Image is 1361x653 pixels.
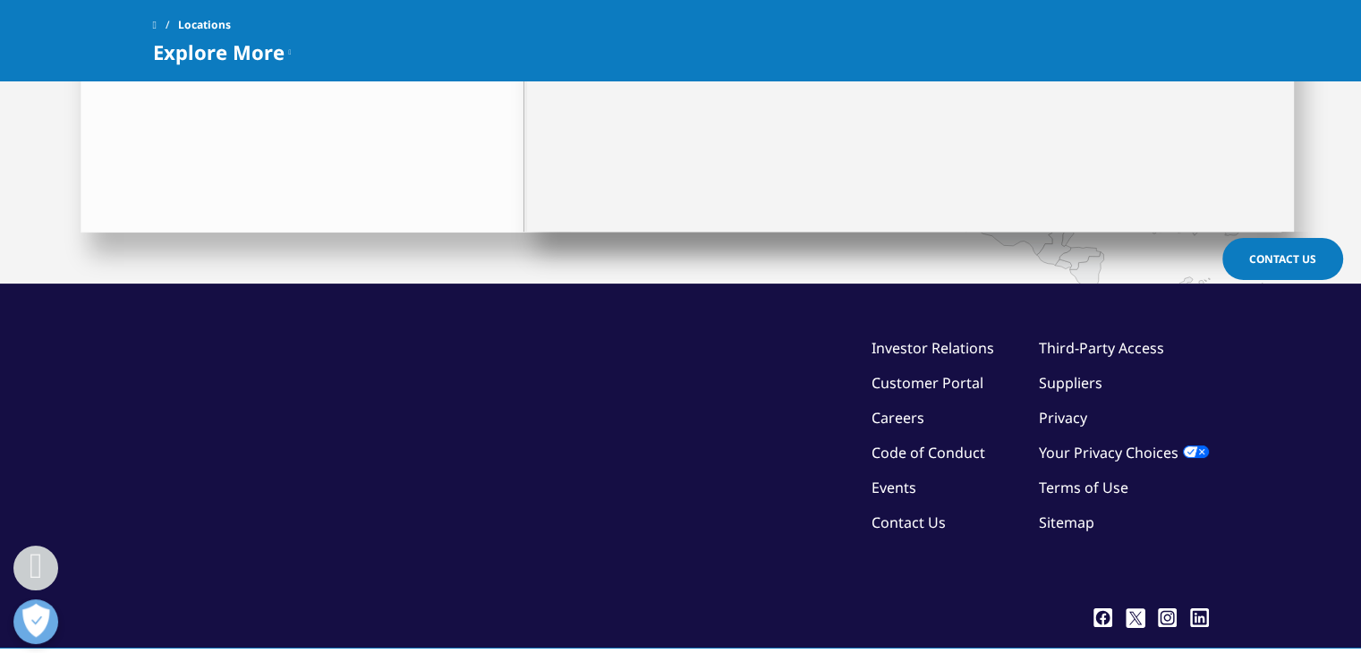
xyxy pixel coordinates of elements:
a: Careers [872,408,924,428]
span: Contact Us [1249,251,1316,267]
a: Customer Portal [872,373,983,393]
a: Code of Conduct [872,443,985,462]
a: Privacy [1039,408,1087,428]
span: Explore More [153,41,285,63]
button: Open Preferences [13,599,58,644]
a: Terms of Use [1039,478,1128,497]
a: Events [872,478,916,497]
a: Your Privacy Choices [1039,443,1209,462]
a: Contact Us [1222,238,1343,280]
a: Sitemap [1039,513,1094,532]
a: Third-Party Access [1039,338,1164,358]
a: Contact Us [872,513,946,532]
a: Suppliers [1039,373,1102,393]
span: Locations [178,9,231,41]
a: Investor Relations [872,338,994,358]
